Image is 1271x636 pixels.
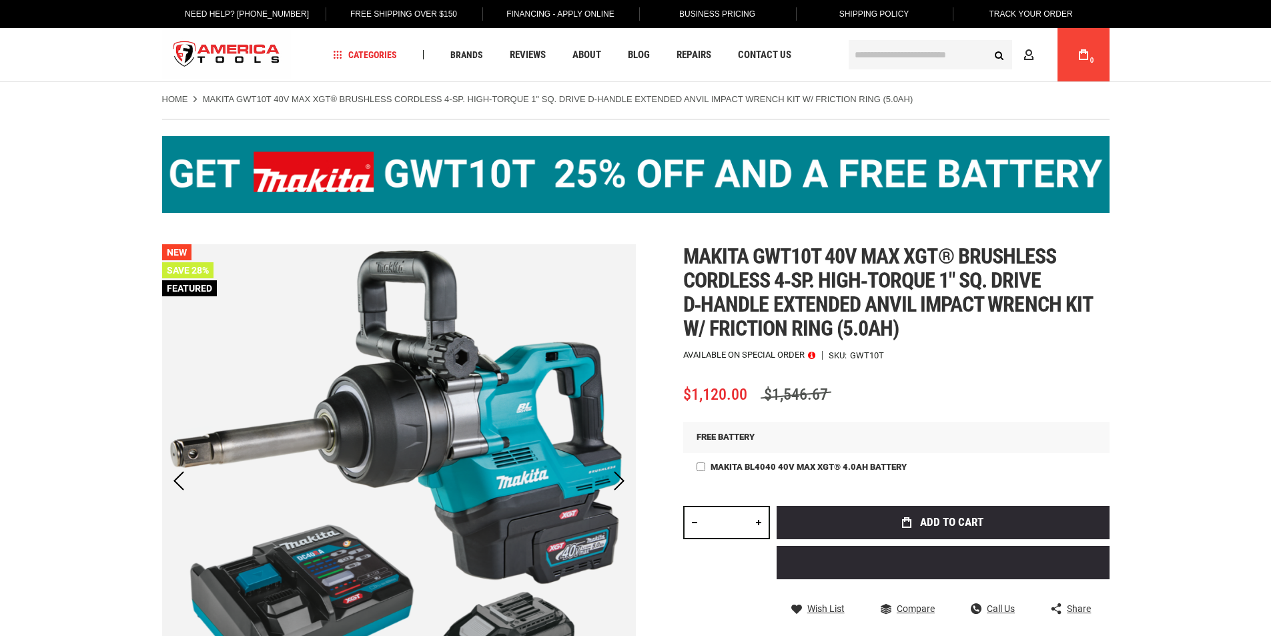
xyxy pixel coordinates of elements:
span: Makita BL4040 40V max XGT® 4.0Ah Battery [711,462,907,472]
a: Brands [444,46,489,64]
span: Add to Cart [920,517,983,528]
img: America Tools [162,30,292,80]
span: About [572,50,601,60]
a: Home [162,93,188,105]
a: store logo [162,30,292,80]
span: Brands [450,50,483,59]
span: Blog [628,50,650,60]
a: About [566,46,607,64]
a: Repairs [671,46,717,64]
a: Blog [622,46,656,64]
a: 0 [1071,28,1096,81]
a: Compare [881,603,935,615]
a: Categories [327,46,403,64]
img: BOGO: Buy the Makita® XGT IMpact Wrench (GWT10T), get the BL4040 4ah Battery FREE! [162,136,1110,213]
a: Call Us [971,603,1015,615]
button: Add to Cart [777,506,1110,539]
button: Search [987,42,1012,67]
span: Call Us [987,604,1015,613]
span: Reviews [510,50,546,60]
span: Categories [333,50,397,59]
span: $1,120.00 [683,385,747,404]
span: Repairs [677,50,711,60]
strong: Makita GWT10T 40V max XGT® Brushless Cordless 4‑Sp. High‑Torque 1" Sq. Drive D‑Handle Extended An... [203,94,913,104]
span: Contact Us [738,50,791,60]
span: $1,546.67 [761,385,831,404]
span: Wish List [807,604,845,613]
span: Compare [897,604,935,613]
strong: SKU [829,351,850,360]
span: Share [1067,604,1091,613]
a: Wish List [791,603,845,615]
a: Contact Us [732,46,797,64]
span: FREE BATTERY [697,432,755,442]
p: Available on Special Order [683,350,815,360]
a: Reviews [504,46,552,64]
span: Makita gwt10t 40v max xgt® brushless cordless 4‑sp. high‑torque 1" sq. drive d‑handle extended an... [683,244,1092,341]
span: Shipping Policy [839,9,909,19]
div: GWT10T [850,351,884,360]
span: 0 [1090,57,1094,64]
